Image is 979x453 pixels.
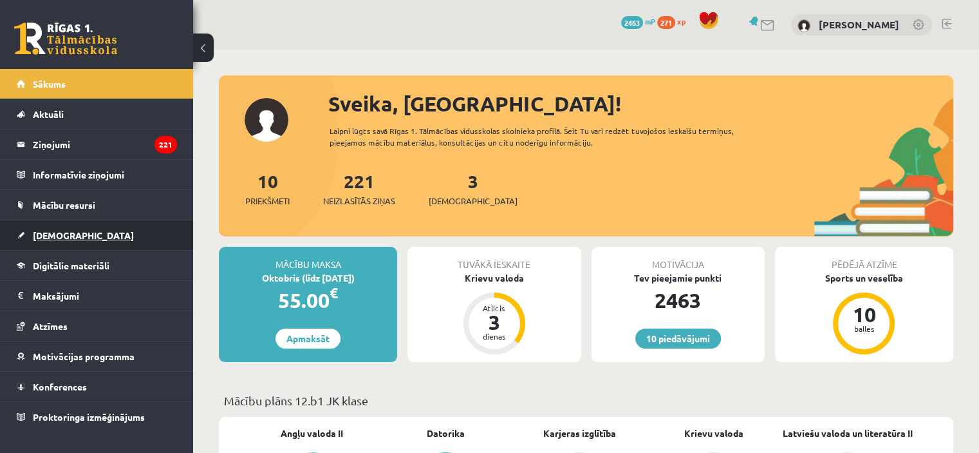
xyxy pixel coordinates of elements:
[323,169,395,207] a: 221Neizlasītās ziņas
[17,372,177,401] a: Konferences
[783,427,913,440] a: Latviešu valoda un literatūra II
[17,281,177,311] a: Maksājumi
[245,169,290,207] a: 10Priekšmeti
[407,247,581,271] div: Tuvākā ieskaite
[17,342,177,371] a: Motivācijas programma
[17,311,177,341] a: Atzīmes
[775,271,953,356] a: Sports un veselība 10 balles
[219,247,397,271] div: Mācību maksa
[154,136,177,153] i: 221
[33,381,87,392] span: Konferences
[775,271,953,285] div: Sports un veselība
[819,18,899,31] a: [PERSON_NAME]
[17,130,177,159] a: Ziņojumi221
[592,285,765,316] div: 2463
[17,402,177,432] a: Proktoringa izmēģinājums
[14,23,117,55] a: Rīgas 1. Tālmācības vidusskola
[17,190,177,220] a: Mācību resursi
[33,108,64,120] span: Aktuāli
[330,284,338,302] span: €
[543,427,616,440] a: Karjeras izglītība
[33,281,177,311] legend: Maksājumi
[219,285,397,316] div: 55.00
[775,247,953,271] div: Pēdējā atzīme
[592,247,765,271] div: Motivācija
[17,251,177,280] a: Digitālie materiāli
[407,271,581,356] a: Krievu valoda Atlicis 3 dienas
[219,271,397,285] div: Oktobris (līdz [DATE])
[657,16,692,26] a: 271 xp
[429,169,517,207] a: 3[DEMOGRAPHIC_DATA]
[429,195,517,207] span: [DEMOGRAPHIC_DATA]
[17,220,177,250] a: [DEMOGRAPHIC_DATA]
[17,99,177,129] a: Aktuāli
[17,160,177,189] a: Informatīvie ziņojumi
[475,312,514,333] div: 3
[33,229,134,241] span: [DEMOGRAPHIC_DATA]
[677,16,685,26] span: xp
[635,329,721,349] a: 10 piedāvājumi
[33,260,109,271] span: Digitālie materiāli
[684,427,743,440] a: Krievu valoda
[844,325,883,333] div: balles
[224,392,948,409] p: Mācību plāns 12.b1 JK klase
[17,69,177,99] a: Sākums
[592,271,765,285] div: Tev pieejamie punkti
[427,427,465,440] a: Datorika
[328,88,953,119] div: Sveika, [GEOGRAPHIC_DATA]!
[33,130,177,159] legend: Ziņojumi
[621,16,643,29] span: 2463
[33,351,135,362] span: Motivācijas programma
[657,16,675,29] span: 271
[281,427,343,440] a: Angļu valoda II
[330,125,770,148] div: Laipni lūgts savā Rīgas 1. Tālmācības vidusskolas skolnieka profilā. Šeit Tu vari redzēt tuvojošo...
[797,19,810,32] img: Sanija Čuprinska
[645,16,655,26] span: mP
[844,304,883,325] div: 10
[245,195,290,207] span: Priekšmeti
[621,16,655,26] a: 2463 mP
[33,411,145,423] span: Proktoringa izmēģinājums
[33,199,95,211] span: Mācību resursi
[33,320,68,332] span: Atzīmes
[407,271,581,285] div: Krievu valoda
[475,333,514,340] div: dienas
[323,195,395,207] span: Neizlasītās ziņas
[275,329,340,349] a: Apmaksāt
[33,160,177,189] legend: Informatīvie ziņojumi
[475,304,514,312] div: Atlicis
[33,78,66,90] span: Sākums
